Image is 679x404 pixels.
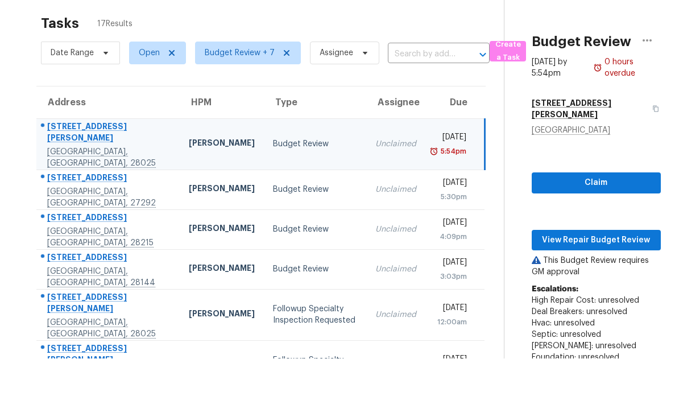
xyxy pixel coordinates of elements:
div: 12:00am [434,316,467,328]
div: [DATE] [434,177,467,191]
th: Type [264,86,366,118]
div: [DATE] [434,353,467,368]
div: Budget Review [273,138,357,150]
button: View Repair Budget Review [532,230,661,251]
button: Claim [532,172,661,193]
div: Budget Review [273,224,357,235]
span: 17 Results [97,18,133,30]
span: High Repair Cost: unresolved [532,296,639,304]
h2: Tasks [41,18,79,29]
div: [DATE] [434,131,466,146]
input: Search by address [388,46,458,63]
div: 5:54pm [438,146,466,157]
h2: Budget Review [532,36,631,47]
span: Septic: unresolved [532,331,601,339]
th: HPM [180,86,264,118]
div: [PERSON_NAME] [189,137,255,151]
th: Address [36,86,180,118]
button: Create a Task [490,41,526,61]
div: 4:09pm [434,231,467,242]
b: Escalations: [532,285,578,293]
div: Followup Specialty Inspection Requested [273,303,357,326]
span: Date Range [51,47,94,59]
div: Unclaimed [375,138,416,150]
div: 5:30pm [434,191,467,203]
div: [DATE] [434,257,467,271]
div: [PERSON_NAME] [189,222,255,237]
span: Assignee [320,47,353,59]
div: Unclaimed [375,184,416,195]
span: Budget Review + 7 [205,47,275,59]
div: 0 hours overdue [602,56,661,79]
button: Copy Address [645,93,661,125]
th: Assignee [366,86,425,118]
button: Open [475,47,491,63]
div: [PERSON_NAME] [189,262,255,277]
span: Foundation: unresolved [532,353,619,361]
img: Overdue Alarm Icon [429,146,438,157]
div: [DATE] [434,302,467,316]
div: Budget Review [273,263,357,275]
span: Create a Task [495,38,520,64]
div: Unclaimed [375,263,416,275]
th: Due [425,86,485,118]
div: [PERSON_NAME] [189,183,255,197]
span: View Repair Budget Review [541,233,652,248]
div: Unclaimed [375,309,416,320]
span: Open [139,47,160,59]
div: Unclaimed [375,224,416,235]
span: Hvac: unresolved [532,319,595,327]
div: [PERSON_NAME] [189,308,255,322]
div: Budget Review [273,184,357,195]
div: [DATE] [434,217,467,231]
div: Followup Specialty Inspection Requested [273,354,357,377]
img: Overdue Alarm Icon [593,56,602,79]
span: [PERSON_NAME]: unresolved [532,342,636,350]
div: 3:03pm [434,271,467,282]
span: Claim [541,176,652,190]
span: Deal Breakers: unresolved [532,308,627,316]
p: This Budget Review requires GM approval [532,255,661,278]
div: [DATE] by 5:54pm [532,56,593,79]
